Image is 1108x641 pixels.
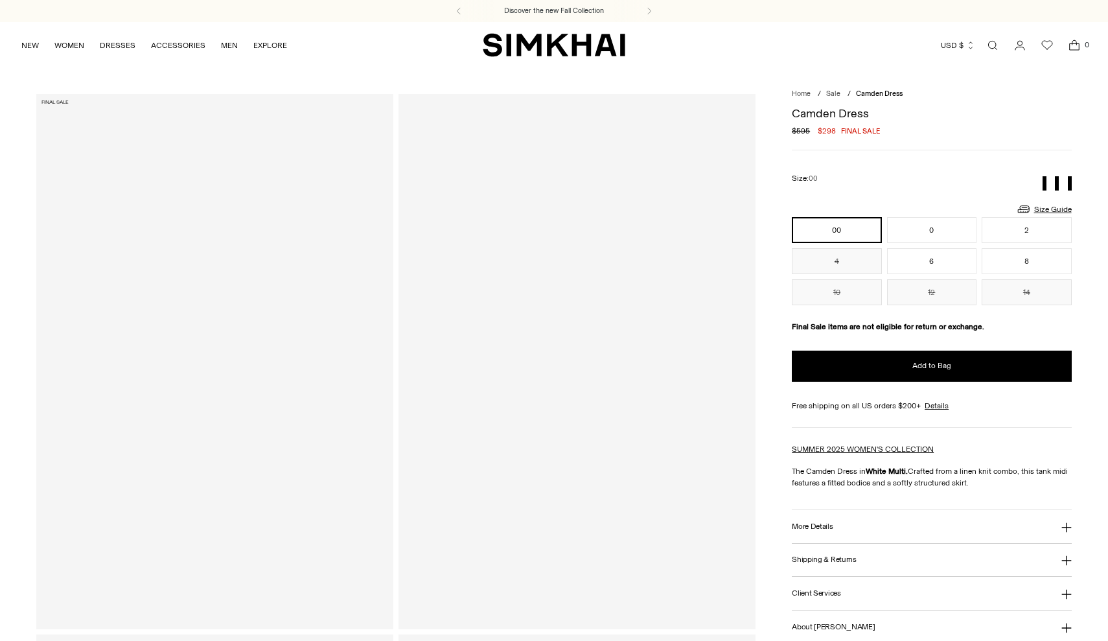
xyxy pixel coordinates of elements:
button: 6 [887,248,976,274]
strong: Final Sale items are not eligible for return or exchange. [792,322,984,331]
a: Go to the account page [1007,32,1033,58]
h3: More Details [792,522,833,531]
a: Size Guide [1016,201,1072,217]
a: Open search modal [980,32,1006,58]
a: Open cart modal [1061,32,1087,58]
button: 2 [982,217,1071,243]
button: Add to Bag [792,351,1071,382]
a: SUMMER 2025 WOMEN'S COLLECTION [792,445,934,454]
span: $298 [818,125,836,137]
a: MEN [221,31,238,60]
h1: Camden Dress [792,108,1071,119]
button: 14 [982,279,1071,305]
label: Size: [792,172,818,185]
a: Camden Dress [36,94,393,629]
button: 4 [792,248,881,274]
a: Home [792,89,811,98]
a: ACCESSORIES [151,31,205,60]
button: 00 [792,217,881,243]
button: USD $ [941,31,975,60]
div: / [848,89,851,100]
a: NEW [21,31,39,60]
strong: White Multi. [866,467,908,476]
span: 00 [809,174,818,183]
a: WOMEN [54,31,84,60]
h3: Shipping & Returns [792,555,857,564]
button: More Details [792,510,1071,543]
a: SIMKHAI [483,32,625,58]
button: 8 [982,248,1071,274]
button: 10 [792,279,881,305]
nav: breadcrumbs [792,89,1071,100]
button: 0 [887,217,976,243]
a: Wishlist [1034,32,1060,58]
button: Client Services [792,577,1071,610]
a: Discover the new Fall Collection [504,6,604,16]
p: The Camden Dress in Crafted from a linen knit combo, this tank midi features a fitted bodice and ... [792,465,1071,489]
button: Shipping & Returns [792,544,1071,577]
div: Free shipping on all US orders $200+ [792,400,1071,412]
h3: Client Services [792,589,841,598]
a: Camden Dress [398,94,756,629]
h3: About [PERSON_NAME] [792,623,875,631]
span: Add to Bag [912,360,951,371]
a: Details [925,400,949,412]
span: 0 [1081,39,1092,51]
a: Sale [826,89,840,98]
span: Camden Dress [856,89,903,98]
a: EXPLORE [253,31,287,60]
s: $595 [792,125,810,137]
div: / [818,89,821,100]
button: 12 [887,279,976,305]
a: DRESSES [100,31,135,60]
